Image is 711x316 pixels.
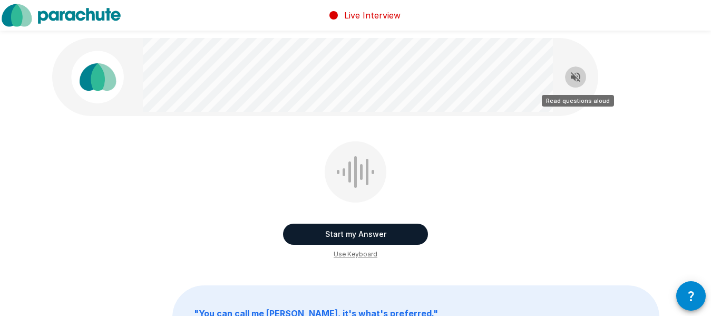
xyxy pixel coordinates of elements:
img: parachute_avatar.png [71,51,124,103]
button: Read questions aloud [565,66,586,88]
button: Start my Answer [283,224,428,245]
div: Read questions aloud [542,95,614,107]
p: Live Interview [344,9,401,22]
span: Use Keyboard [334,249,377,260]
